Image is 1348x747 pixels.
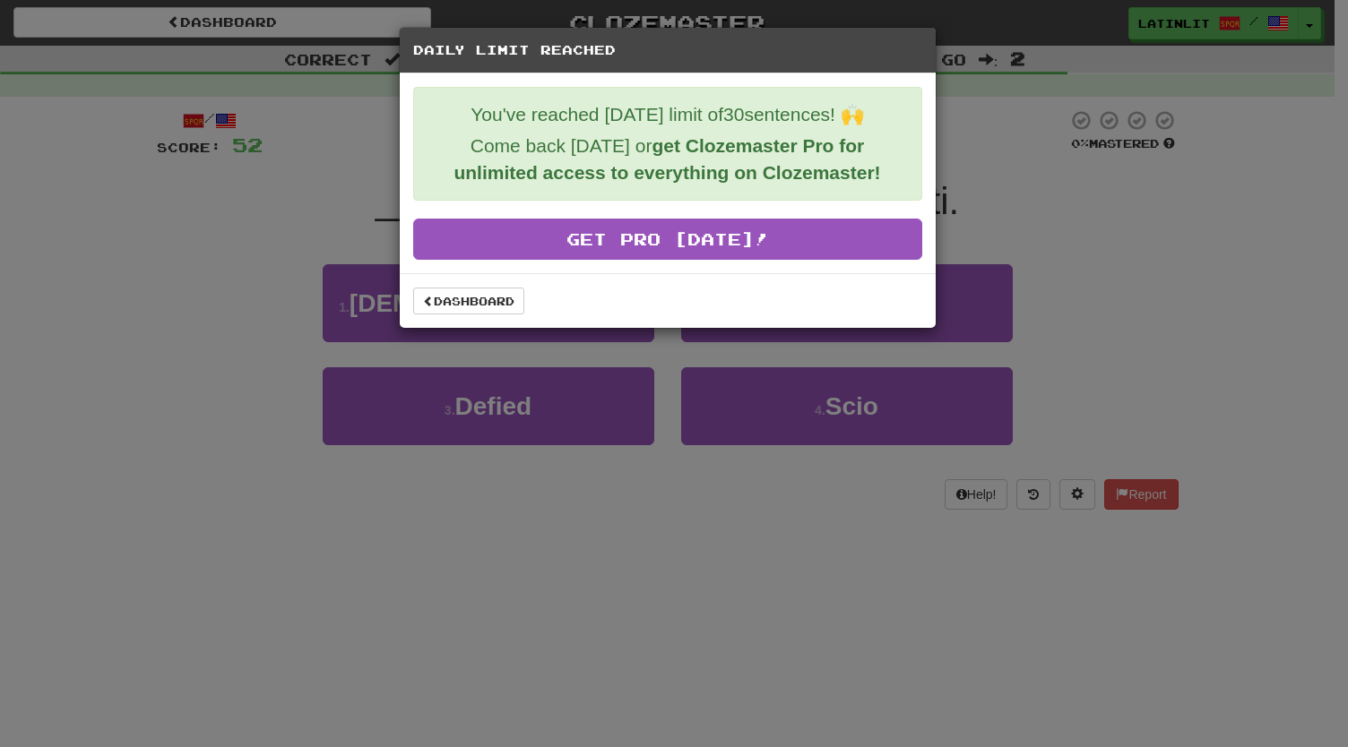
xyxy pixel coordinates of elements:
[413,219,922,260] a: Get Pro [DATE]!
[454,135,880,183] strong: get Clozemaster Pro for unlimited access to everything on Clozemaster!
[428,133,908,186] p: Come back [DATE] or
[413,288,524,314] a: Dashboard
[428,101,908,128] p: You've reached [DATE] limit of 30 sentences! 🙌
[413,41,922,59] h5: Daily Limit Reached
